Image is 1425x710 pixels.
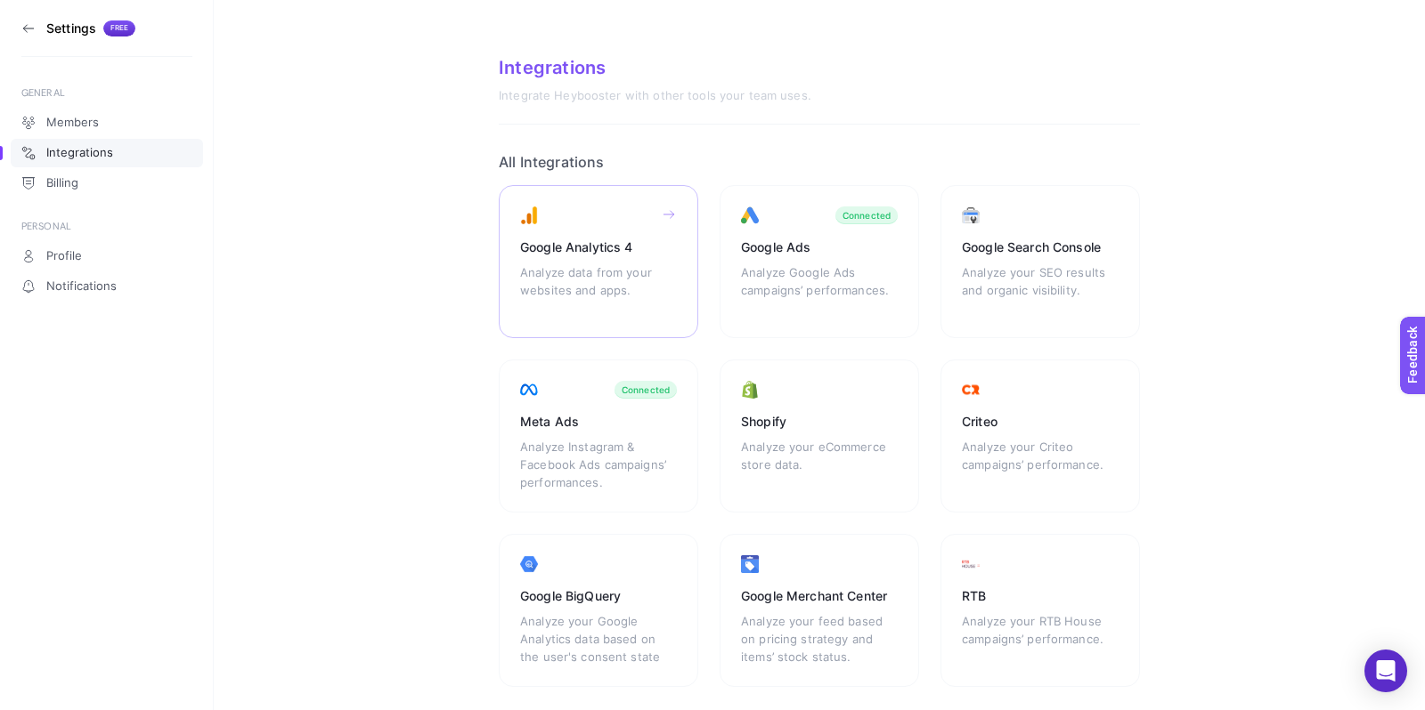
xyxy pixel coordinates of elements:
[741,238,898,256] div: Google Ads
[741,413,898,431] div: Shopify
[962,413,1119,431] div: Criteo
[11,169,203,198] a: Billing
[46,279,117,294] span: Notifications
[843,210,891,221] div: Connected
[46,116,99,130] span: Members
[520,238,677,256] div: Google Analytics 4
[21,85,192,100] div: GENERAL
[11,242,203,270] a: Profile
[962,587,1119,605] div: RTB
[962,612,1119,666] div: Analyze your RTB House campaigns’ performance.
[520,587,677,605] div: Google BigQuery
[499,57,1140,78] div: Integrations
[962,238,1119,256] div: Google Search Console
[46,176,78,190] span: Billing
[962,438,1119,491] div: Analyze your Criteo campaigns’ performance.
[962,263,1119,317] div: Analyze your SEO results and organic visibility.
[741,587,898,605] div: Google Merchant Center
[741,263,898,317] div: Analyze Google Ads campaigns’ performances.
[520,438,677,491] div: Analyze Instagram & Facebook Ads campaigns’ performances.
[21,219,192,233] div: PERSONAL
[622,384,670,395] div: Connected
[520,413,677,431] div: Meta Ads
[520,263,677,317] div: Analyze data from your websites and apps.
[46,21,96,36] h3: Settings
[11,109,203,137] a: Members
[11,272,203,301] a: Notifications
[11,5,68,20] span: Feedback
[1364,649,1407,692] div: Open Intercom Messenger
[741,438,898,491] div: Analyze your eCommerce store data.
[46,146,113,160] span: Integrations
[110,24,128,33] span: Free
[741,612,898,666] div: Analyze your feed based on pricing strategy and items’ stock status.
[46,249,82,263] span: Profile
[11,139,203,167] a: Integrations
[499,153,1140,171] h2: All Integrations
[520,612,677,666] div: Analyze your Google Analytics data based on the user's consent state
[499,89,1140,103] div: Integrate Heybooster with other tools your team uses.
